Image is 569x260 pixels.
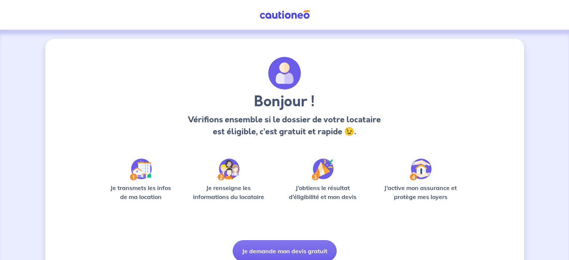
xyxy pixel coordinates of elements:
[281,183,365,201] p: J’obtiens le résultat d’éligibilité et mon devis
[186,93,383,111] h3: Bonjour !
[130,159,152,180] img: /static/90a569abe86eec82015bcaae536bd8e6/Step-1.svg
[105,183,177,201] p: Je transmets les infos de ma location
[189,183,269,201] p: Je renseigne les informations du locataire
[410,159,432,180] img: /static/bfff1cf634d835d9112899e6a3df1a5d/Step-4.svg
[257,10,313,19] img: Cautioneo
[377,183,464,201] p: J’active mon assurance et protège mes loyers
[186,114,383,138] p: Vérifions ensemble si le dossier de votre locataire est éligible, c’est gratuit et rapide 😉.
[218,159,239,180] img: /static/c0a346edaed446bb123850d2d04ad552/Step-2.svg
[268,57,301,90] img: archivate
[312,159,334,180] img: /static/f3e743aab9439237c3e2196e4328bba9/Step-3.svg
